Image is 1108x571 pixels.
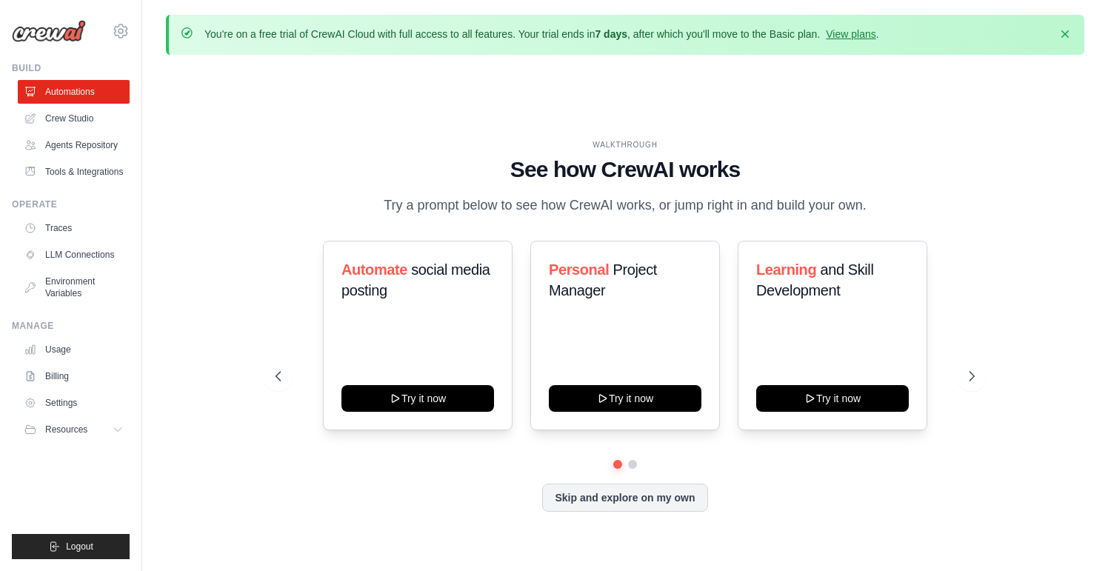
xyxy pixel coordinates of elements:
div: Build [12,62,130,74]
a: Tools & Integrations [18,160,130,184]
a: View plans [826,28,875,40]
span: Project Manager [549,261,657,298]
a: Automations [18,80,130,104]
h1: See how CrewAI works [276,156,975,183]
span: Personal [549,261,609,278]
button: Try it now [341,385,494,412]
strong: 7 days [595,28,627,40]
p: You're on a free trial of CrewAI Cloud with full access to all features. Your trial ends in , aft... [204,27,879,41]
div: Manage [12,320,130,332]
a: Traces [18,216,130,240]
span: Automate [341,261,407,278]
div: Operate [12,198,130,210]
span: and Skill Development [756,261,873,298]
button: Skip and explore on my own [542,484,707,512]
a: Usage [18,338,130,361]
button: Try it now [549,385,701,412]
span: Resources [45,424,87,435]
a: Environment Variables [18,270,130,305]
img: Logo [12,20,86,42]
a: Billing [18,364,130,388]
button: Try it now [756,385,909,412]
a: Settings [18,391,130,415]
span: social media posting [341,261,490,298]
button: Resources [18,418,130,441]
div: WALKTHROUGH [276,139,975,150]
p: Try a prompt below to see how CrewAI works, or jump right in and build your own. [376,195,874,216]
a: LLM Connections [18,243,130,267]
span: Logout [66,541,93,552]
a: Agents Repository [18,133,130,157]
span: Learning [756,261,816,278]
a: Crew Studio [18,107,130,130]
button: Logout [12,534,130,559]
